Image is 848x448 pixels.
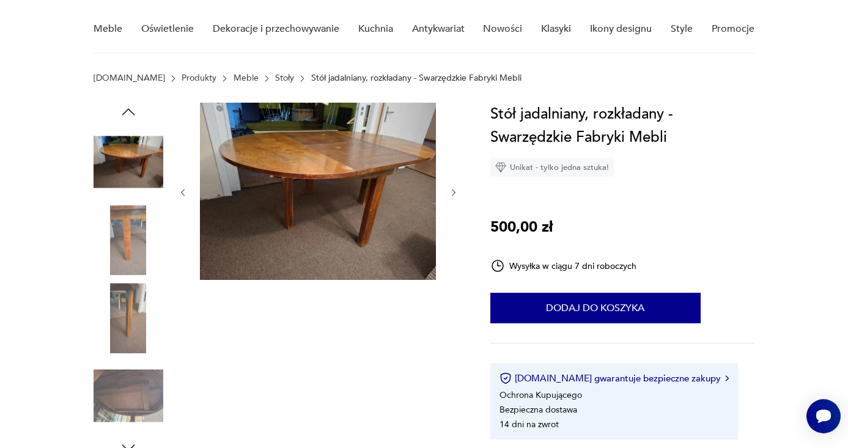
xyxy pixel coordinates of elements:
a: [DOMAIN_NAME] [94,73,165,83]
a: Klasyki [541,6,571,53]
div: Wysyłka w ciągu 7 dni roboczych [490,259,637,273]
p: Stół jadalniany, rozkładany - Swarzędzkie Fabryki Mebli [311,73,522,83]
iframe: Smartsupp widget button [806,399,841,433]
a: Style [671,6,693,53]
li: Bezpieczna dostawa [500,404,577,416]
button: [DOMAIN_NAME] gwarantuje bezpieczne zakupy [500,372,729,384]
img: Zdjęcie produktu Stół jadalniany, rozkładany - Swarzędzkie Fabryki Mebli [94,283,163,353]
a: Ikony designu [590,6,652,53]
a: Meble [234,73,259,83]
a: Meble [94,6,122,53]
li: 14 dni na zwrot [500,419,559,430]
p: 500,00 zł [490,216,553,239]
img: Zdjęcie produktu Stół jadalniany, rozkładany - Swarzędzkie Fabryki Mebli [94,361,163,431]
img: Ikona certyfikatu [500,372,512,384]
img: Ikona strzałki w prawo [725,375,729,381]
li: Ochrona Kupującego [500,389,582,401]
img: Zdjęcie produktu Stół jadalniany, rozkładany - Swarzędzkie Fabryki Mebli [200,103,436,280]
h1: Stół jadalniany, rozkładany - Swarzędzkie Fabryki Mebli [490,103,755,149]
div: Unikat - tylko jedna sztuka! [490,158,614,177]
a: Dekoracje i przechowywanie [213,6,339,53]
a: Antykwariat [412,6,465,53]
a: Stoły [275,73,294,83]
a: Produkty [182,73,216,83]
img: Zdjęcie produktu Stół jadalniany, rozkładany - Swarzędzkie Fabryki Mebli [94,127,163,197]
a: Promocje [712,6,754,53]
button: Dodaj do koszyka [490,293,701,323]
a: Oświetlenie [141,6,194,53]
a: Kuchnia [358,6,393,53]
a: Nowości [483,6,522,53]
img: Zdjęcie produktu Stół jadalniany, rozkładany - Swarzędzkie Fabryki Mebli [94,205,163,275]
img: Ikona diamentu [495,162,506,173]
